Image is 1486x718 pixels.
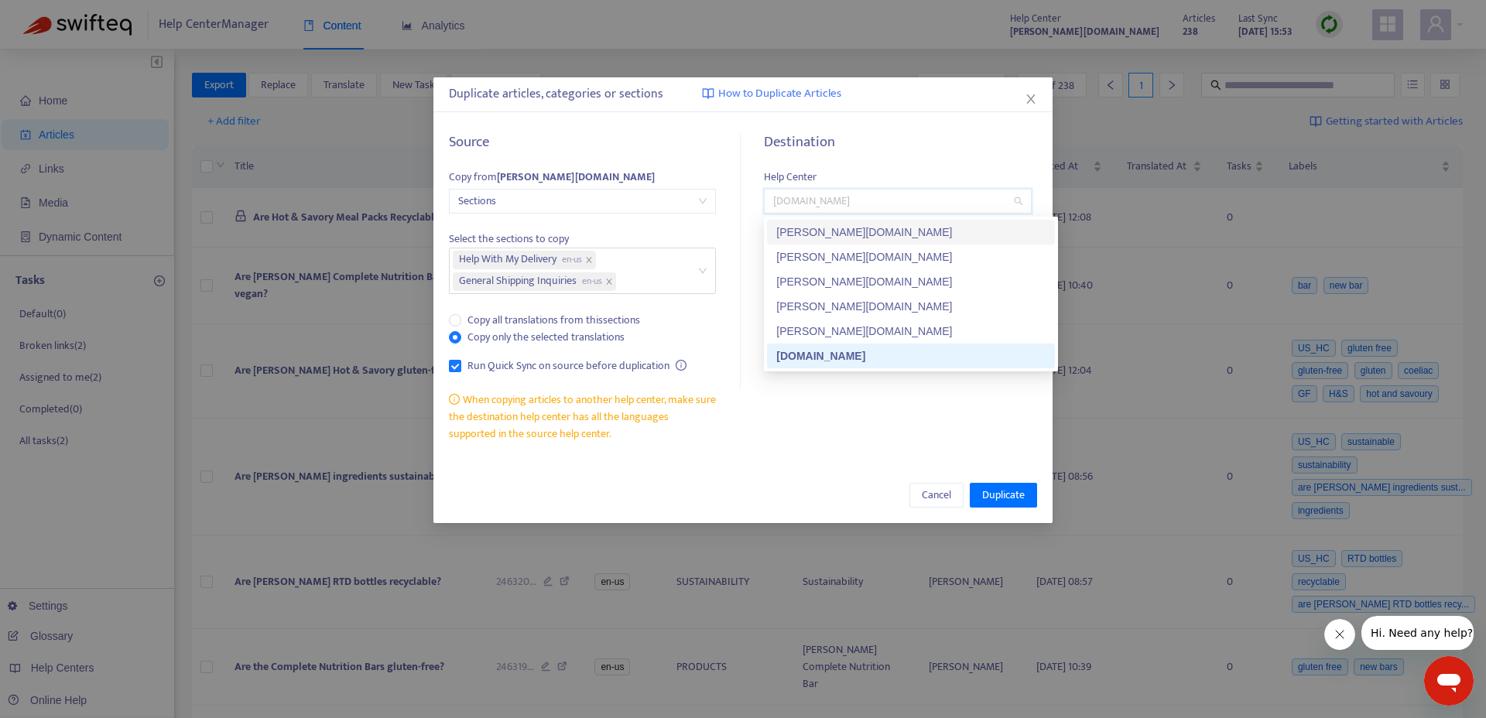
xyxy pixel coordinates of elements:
[585,256,593,264] span: close
[562,251,582,267] span: en-us
[1424,656,1474,706] iframe: Button to launch messaging window
[582,273,602,289] span: en-us
[773,190,1022,213] span: updated-usa.zendesk.com
[449,134,716,152] h5: Source
[702,85,841,103] a: How to Duplicate Articles
[461,357,676,374] span: Run Quick Sync on source before duplication
[702,87,714,100] img: image-link
[449,168,655,186] span: Copy from
[449,231,716,248] span: Select the sections to copy
[776,248,1046,265] div: [PERSON_NAME][DOMAIN_NAME]
[922,487,951,504] span: Cancel
[776,298,1046,315] div: [PERSON_NAME][DOMAIN_NAME]
[497,168,655,186] strong: [PERSON_NAME][DOMAIN_NAME]
[449,391,716,443] div: When copying articles to another help center, make sure the destination help center has all the l...
[776,323,1046,340] div: [PERSON_NAME][DOMAIN_NAME]
[776,347,1046,364] div: [DOMAIN_NAME]
[767,344,1055,368] div: updated-usa.zendesk.com
[676,360,687,371] span: info-circle
[970,483,1037,508] button: Duplicate
[776,273,1046,290] div: [PERSON_NAME][DOMAIN_NAME]
[767,244,1055,269] div: huel-us.zendesk.com
[767,319,1055,344] div: huel-se.zendesk.com
[1025,93,1037,105] span: close
[764,168,817,186] span: Help Center
[982,487,1025,504] span: Duplicate
[449,394,460,405] span: info-circle
[909,483,964,508] button: Cancel
[449,85,1037,104] div: Duplicate articles, categories or sections
[461,329,631,346] span: Copy only the selected translations
[1324,619,1355,650] iframe: Close message
[458,190,707,213] span: Sections
[459,251,582,269] span: Help With My Delivery
[767,294,1055,319] div: huel-pl.zendesk.com
[459,272,602,291] span: General Shipping Inquiries
[767,269,1055,294] div: huel-de.zendesk.com
[764,134,1031,152] h5: Destination
[776,224,1046,241] div: [PERSON_NAME][DOMAIN_NAME]
[605,278,613,285] span: close
[718,85,841,103] span: How to Duplicate Articles
[767,220,1055,244] div: huel.zendesk.com
[1022,91,1039,108] button: Close
[461,312,646,329] span: Copy all translations from this sections
[1361,616,1474,650] iframe: Message from company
